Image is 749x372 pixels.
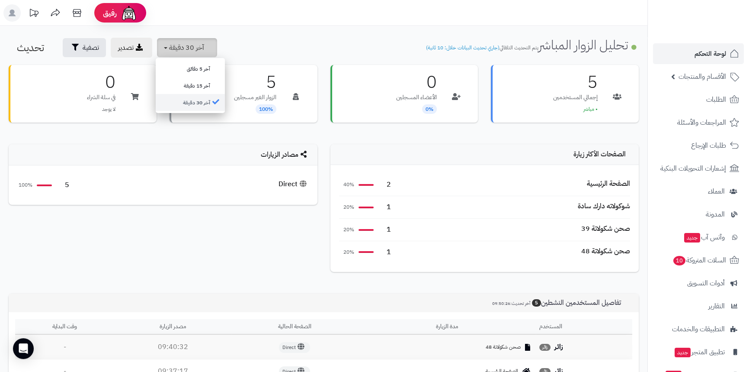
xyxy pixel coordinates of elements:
[486,299,632,307] h3: تفاصيل المستخدمين النشطين
[17,151,309,159] h4: مصادر الزيارات
[708,185,725,197] span: العملاء
[691,139,726,152] span: طلبات الإرجاع
[706,94,726,106] span: الطلبات
[653,204,744,225] a: المدونة
[653,319,744,340] a: التطبيقات والخدمات
[581,224,630,234] div: صحن شكولاتة 39
[256,104,276,114] span: 100%
[339,204,354,211] span: 20%
[554,342,563,352] strong: زائر
[536,319,632,335] th: المستخدم
[653,250,744,271] a: السلات المتروكة10
[653,43,744,64] a: لوحة التحكم
[679,71,726,83] span: الأقسام والمنتجات
[13,338,34,359] div: Open Intercom Messenger
[378,202,391,212] span: 1
[231,319,358,335] th: الصفحة الحالية
[653,296,744,317] a: التقارير
[111,38,152,58] a: تصدير
[553,93,598,102] p: إجمالي المستخدمين
[114,319,231,335] th: مصدر الزيارة
[708,300,725,312] span: التقارير
[683,231,725,243] span: وآتس آب
[677,116,726,129] span: المراجعات والأسئلة
[120,4,138,22] img: ai-face.png
[672,323,725,335] span: التطبيقات والخدمات
[169,42,204,53] span: آخر 30 دقيقة
[17,181,32,189] span: 100%
[426,44,499,52] span: (جاري تحديث البيانات خلال: 10 ثانية)
[532,299,541,307] span: 5
[15,319,114,335] th: وقت البداية
[653,273,744,294] a: أدوات التسويق
[695,48,726,60] span: لوحة التحكم
[358,319,536,335] th: مدة الزيارة
[492,300,510,307] span: 09:50:26
[587,179,630,189] div: الصفحة الرئيسية
[653,342,744,362] a: تطبيق المتجرجديد
[687,277,725,289] span: أدوات التسويق
[653,89,744,110] a: الطلبات
[156,60,225,77] a: آخر 5 دقائق
[378,225,391,235] span: 1
[87,74,115,91] h3: 0
[672,254,726,266] span: السلات المتروكة
[339,181,354,188] span: 40%
[339,249,354,256] span: 20%
[653,158,744,179] a: إشعارات التحويلات البنكية
[87,93,115,102] p: في سلة الشراء
[378,247,391,257] span: 1
[653,135,744,156] a: طلبات الإرجاع
[660,162,726,175] span: إشعارات التحويلات البنكية
[553,74,598,91] h3: 5
[426,44,538,52] small: يتم التحديث التلقائي
[675,348,691,357] span: جديد
[426,38,639,52] h1: تحليل الزوار المباشر
[157,38,217,57] button: آخر 30 دقيقة
[684,233,700,243] span: جديد
[653,227,744,248] a: وآتس آبجديد
[339,226,354,233] span: 20%
[339,151,631,159] h4: الصفحات الأكثر زيارة
[422,104,437,114] span: 0%
[56,180,69,190] span: 5
[653,112,744,133] a: المراجعات والأسئلة
[486,343,521,351] span: صحن شكولاتة 48
[102,105,115,113] span: لا يوجد
[156,77,225,94] a: آخر 15 دقيقة
[114,335,231,359] td: 09:40:32
[706,208,725,220] span: المدونة
[578,201,630,211] div: شوكولاته دارك سادة
[17,40,44,55] span: تحديث
[64,342,66,352] span: -
[234,74,276,91] h3: 5
[653,181,744,202] a: العملاء
[583,105,598,113] span: • مباشر
[492,300,530,307] small: آخر تحديث:
[539,344,551,351] span: زائر
[279,342,310,353] span: Direct
[396,74,437,91] h3: 0
[83,42,99,53] span: تصفية
[103,8,117,18] span: رفيق
[234,93,276,102] p: الزوار الغير مسجلين
[278,179,309,189] div: Direct
[156,94,225,111] a: آخر 30 دقيقة
[63,38,106,57] button: تصفية
[378,180,391,190] span: 2
[10,38,58,57] button: تحديث
[674,346,725,358] span: تطبيق المتجر
[673,256,685,265] span: 10
[581,246,630,256] div: صحن شكولاتة 48
[23,4,45,24] a: تحديثات المنصة
[396,93,437,102] p: الأعضاء المسجلين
